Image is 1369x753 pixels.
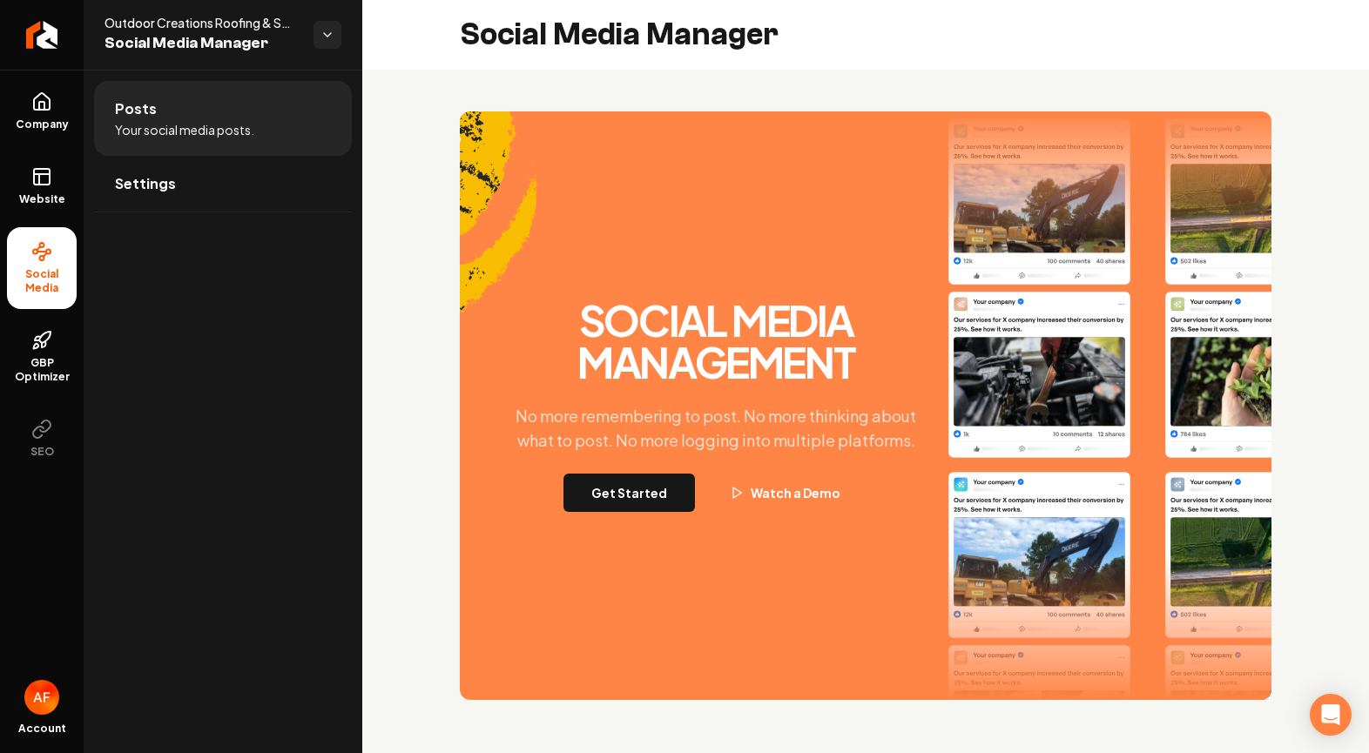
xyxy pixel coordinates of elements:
[115,98,157,119] span: Posts
[115,121,254,138] span: Your social media posts.
[7,356,77,384] span: GBP Optimizer
[7,152,77,220] a: Website
[1310,694,1352,736] div: Open Intercom Messenger
[7,316,77,398] a: GBP Optimizer
[491,299,941,383] h2: Social Media Management
[9,118,76,131] span: Company
[563,474,695,512] button: Get Started
[460,111,537,362] img: Accent
[94,156,352,212] a: Settings
[24,680,59,715] button: Open user button
[12,192,72,206] span: Website
[26,21,58,49] img: Rebolt Logo
[7,405,77,473] button: SEO
[105,14,300,31] span: Outdoor Creations Roofing & Solar
[115,173,176,194] span: Settings
[7,267,77,295] span: Social Media
[105,31,300,56] span: Social Media Manager
[948,114,1131,454] img: Post One
[24,680,59,715] img: Avan Fahimi
[702,474,868,512] button: Watch a Demo
[7,77,77,145] a: Company
[18,722,66,736] span: Account
[460,17,779,52] h2: Social Media Manager
[491,404,941,453] p: No more remembering to post. No more thinking about what to post. No more logging into multiple p...
[1165,123,1348,462] img: Post Two
[24,445,61,459] span: SEO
